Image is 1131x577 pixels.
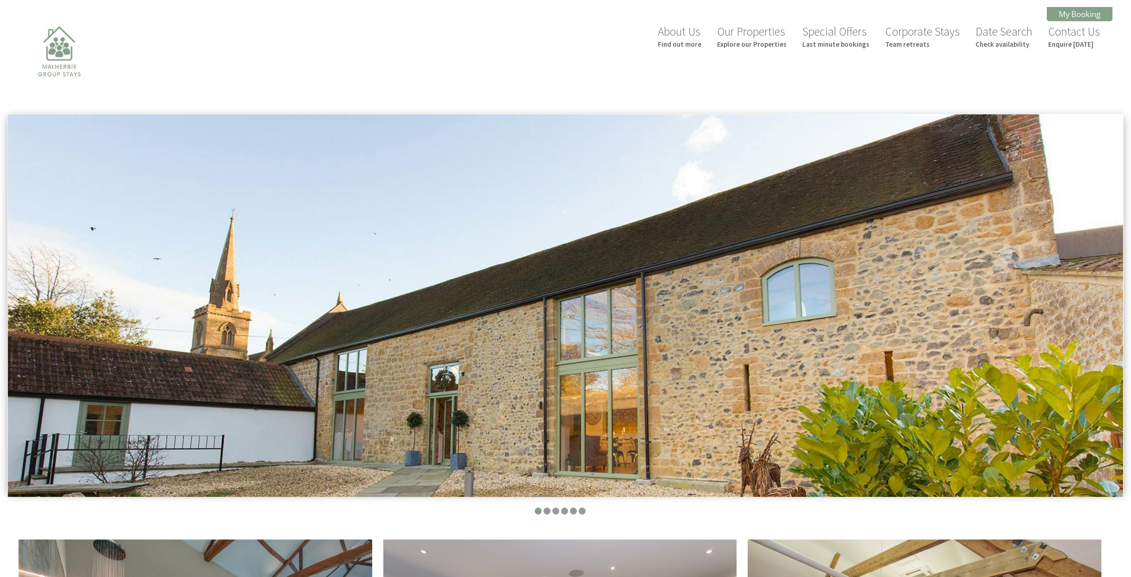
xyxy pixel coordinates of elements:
a: About UsFind out more [658,24,701,49]
small: Explore our Properties [717,40,787,49]
a: Corporate StaysTeam retreats [885,24,960,49]
small: Enquire [DATE] [1048,40,1100,49]
small: Team retreats [885,40,960,49]
a: Special OffersLast minute bookings [802,24,869,49]
a: Contact UsEnquire [DATE] [1048,24,1100,49]
a: Date SearchCheck availability [975,24,1032,49]
a: Our PropertiesExplore our Properties [717,24,787,49]
small: Last minute bookings [802,40,869,49]
small: Check availability [975,40,1032,49]
a: My Booking [1047,7,1112,21]
small: Find out more [658,40,701,49]
img: Malherbie Group Stays [13,20,106,113]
